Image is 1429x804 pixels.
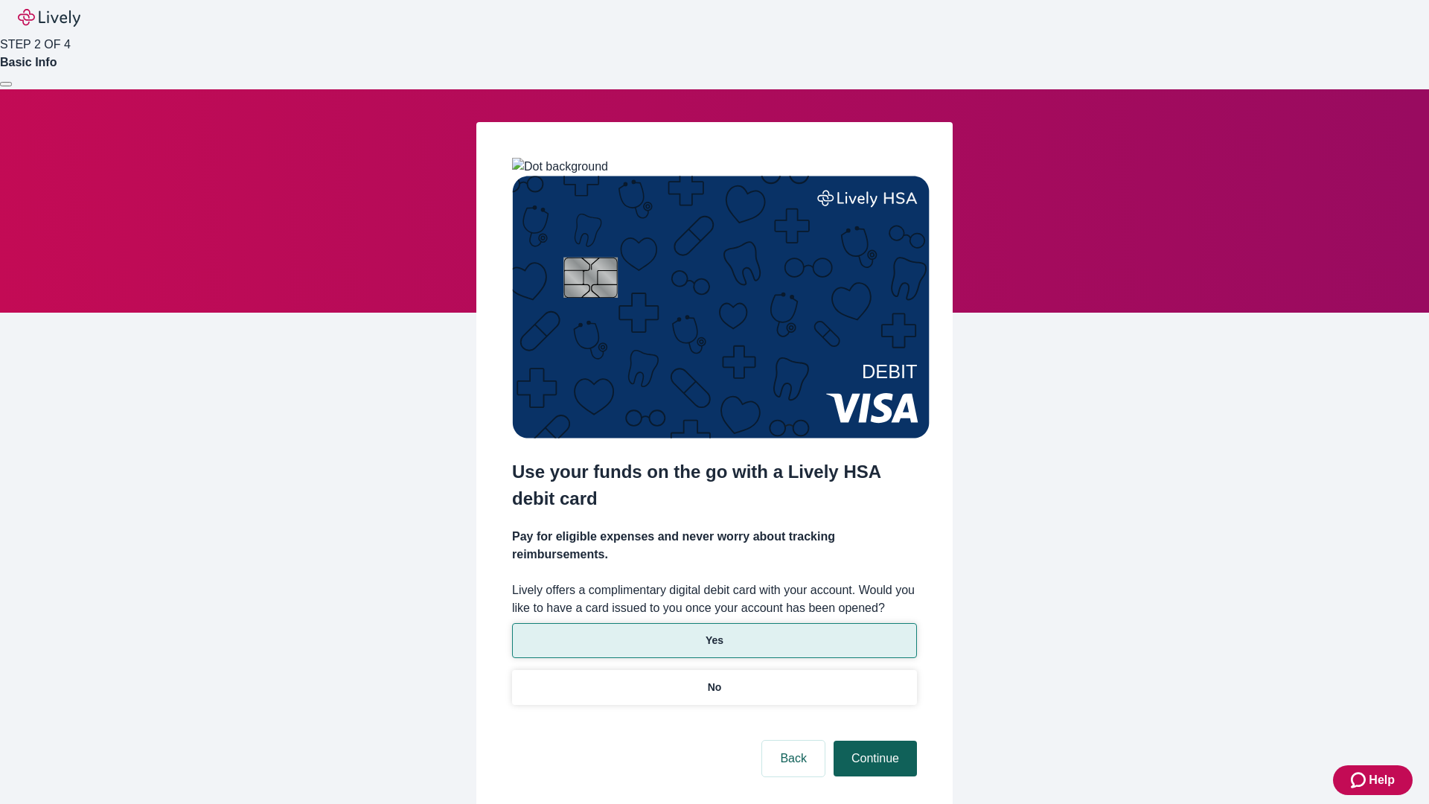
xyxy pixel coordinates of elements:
[512,176,930,438] img: Debit card
[708,680,722,695] p: No
[512,581,917,617] label: Lively offers a complimentary digital debit card with your account. Would you like to have a card...
[512,528,917,564] h4: Pay for eligible expenses and never worry about tracking reimbursements.
[706,633,723,648] p: Yes
[1369,771,1395,789] span: Help
[18,9,80,27] img: Lively
[834,741,917,776] button: Continue
[762,741,825,776] button: Back
[512,459,917,512] h2: Use your funds on the go with a Lively HSA debit card
[512,623,917,658] button: Yes
[512,670,917,705] button: No
[512,158,608,176] img: Dot background
[1333,765,1413,795] button: Zendesk support iconHelp
[1351,771,1369,789] svg: Zendesk support icon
